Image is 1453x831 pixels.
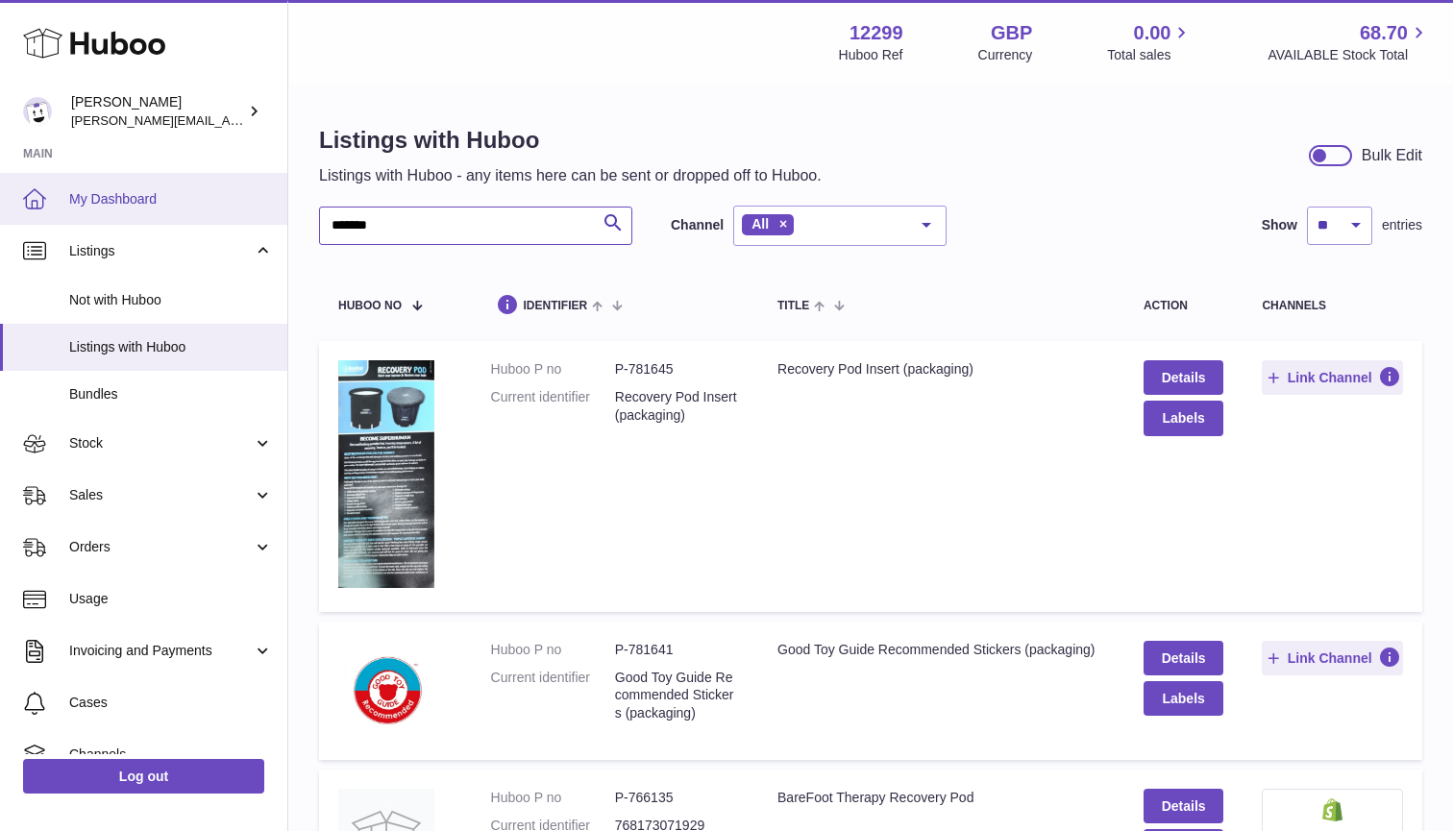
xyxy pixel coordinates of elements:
[69,385,273,403] span: Bundles
[491,669,615,723] dt: Current identifier
[615,669,739,723] dd: Good Toy Guide Recommended Stickers (packaging)
[69,190,273,208] span: My Dashboard
[615,360,739,379] dd: P-781645
[1362,145,1422,166] div: Bulk Edit
[69,694,273,712] span: Cases
[1107,46,1193,64] span: Total sales
[671,216,724,234] label: Channel
[338,300,402,312] span: Huboo no
[1288,369,1372,386] span: Link Channel
[69,486,253,504] span: Sales
[338,641,434,737] img: Good Toy Guide Recommended Stickers (packaging)
[69,590,273,608] span: Usage
[615,641,739,659] dd: P-781641
[850,20,903,46] strong: 12299
[777,360,1105,379] div: Recovery Pod Insert (packaging)
[71,112,385,128] span: [PERSON_NAME][EMAIL_ADDRESS][DOMAIN_NAME]
[69,642,253,660] span: Invoicing and Payments
[1262,216,1297,234] label: Show
[1322,798,1342,821] img: shopify-small.png
[338,360,434,588] img: Recovery Pod Insert (packaging)
[71,93,244,130] div: [PERSON_NAME]
[978,46,1033,64] div: Currency
[319,125,822,156] h1: Listings with Huboo
[1360,20,1408,46] span: 68.70
[991,20,1032,46] strong: GBP
[1144,360,1224,395] a: Details
[491,789,615,807] dt: Huboo P no
[615,388,739,425] dd: Recovery Pod Insert (packaging)
[69,338,273,356] span: Listings with Huboo
[777,641,1105,659] div: Good Toy Guide Recommended Stickers (packaging)
[319,165,822,186] p: Listings with Huboo - any items here can be sent or dropped off to Huboo.
[1144,789,1224,823] a: Details
[23,97,52,126] img: anthony@happyfeetplaymats.co.uk
[69,745,273,764] span: Channels
[1262,360,1403,395] button: Link Channel
[1262,641,1403,675] button: Link Channel
[1134,20,1171,46] span: 0.00
[1268,20,1430,64] a: 68.70 AVAILABLE Stock Total
[1107,20,1193,64] a: 0.00 Total sales
[1262,300,1403,312] div: channels
[69,242,253,260] span: Listings
[1288,649,1372,667] span: Link Channel
[1144,641,1224,675] a: Details
[1382,216,1422,234] span: entries
[491,641,615,659] dt: Huboo P no
[69,538,253,556] span: Orders
[615,789,739,807] dd: P-766135
[751,216,769,232] span: All
[1268,46,1430,64] span: AVAILABLE Stock Total
[1144,681,1224,716] button: Labels
[69,434,253,452] span: Stock
[23,759,264,794] a: Log out
[524,300,588,312] span: identifier
[69,291,273,309] span: Not with Huboo
[1144,401,1224,435] button: Labels
[1144,300,1224,312] div: action
[491,388,615,425] dt: Current identifier
[777,789,1105,807] div: BareFoot Therapy Recovery Pod
[839,46,903,64] div: Huboo Ref
[491,360,615,379] dt: Huboo P no
[777,300,809,312] span: title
